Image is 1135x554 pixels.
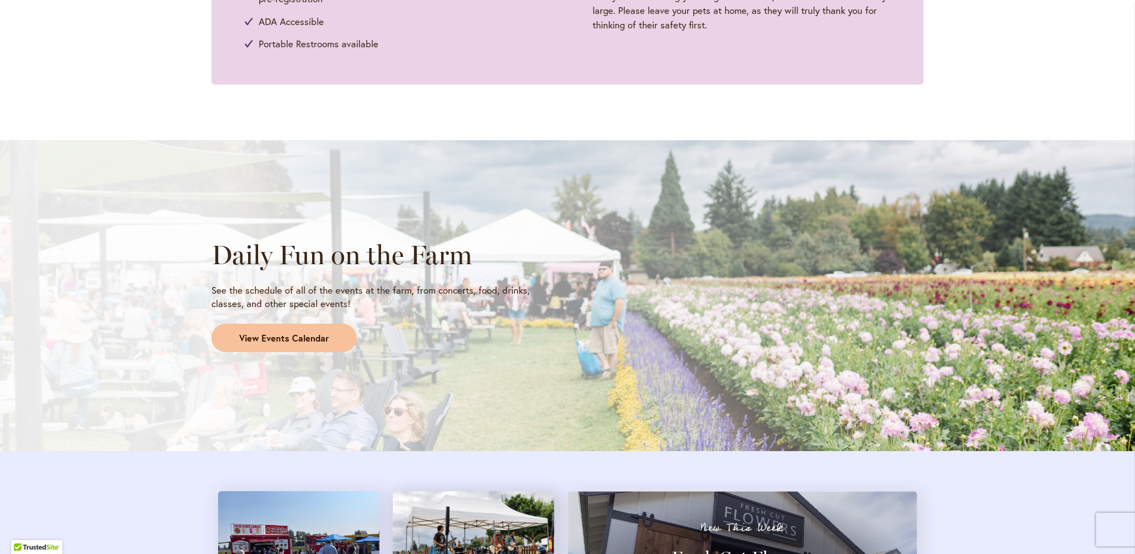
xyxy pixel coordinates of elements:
a: View Events Calendar [211,324,357,353]
p: See the schedule of all of the events at the farm, from concerts, food, drinks, classes, and othe... [211,284,557,310]
span: View Events Calendar [239,332,329,345]
span: ADA Accessible [259,14,324,29]
span: Portable Restrooms available [259,37,378,51]
h2: Daily Fun on the Farm [211,239,557,270]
